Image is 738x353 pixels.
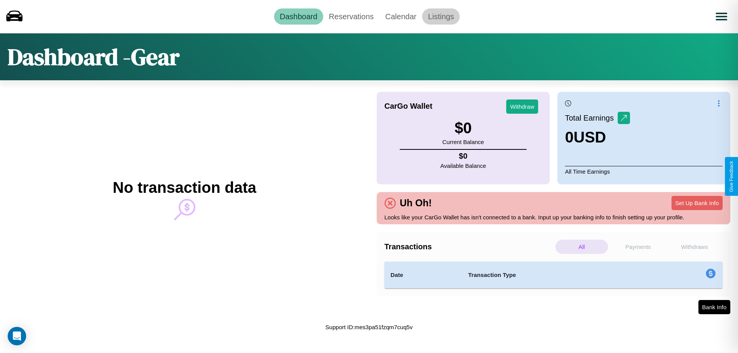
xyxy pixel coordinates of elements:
p: Payments [612,240,665,254]
h4: $ 0 [440,152,486,161]
div: Give Feedback [729,161,734,192]
h2: No transaction data [113,179,256,196]
h4: Transactions [384,242,553,251]
p: All Time Earnings [565,166,723,177]
p: Looks like your CarGo Wallet has isn't connected to a bank. Input up your banking info to finish ... [384,212,723,222]
a: Calendar [379,8,422,25]
h4: Uh Oh! [396,197,435,209]
h4: CarGo Wallet [384,102,432,111]
div: Open Intercom Messenger [8,327,26,345]
h3: 0 USD [565,129,630,146]
a: Dashboard [274,8,323,25]
h1: Dashboard - Gear [8,41,180,73]
button: Bank Info [698,300,730,314]
a: Listings [422,8,460,25]
a: Reservations [323,8,380,25]
button: Set Up Bank Info [672,196,723,210]
h4: Transaction Type [468,270,643,280]
button: Withdraw [506,99,538,114]
p: Total Earnings [565,111,618,125]
p: Withdraws [668,240,721,254]
h4: Date [391,270,456,280]
h3: $ 0 [442,119,484,137]
table: simple table [384,262,723,288]
p: Current Balance [442,137,484,147]
p: Available Balance [440,161,486,171]
button: Open menu [711,6,732,27]
p: Support ID: mes3pa51fzqm7cuq5v [326,322,413,332]
p: All [555,240,608,254]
